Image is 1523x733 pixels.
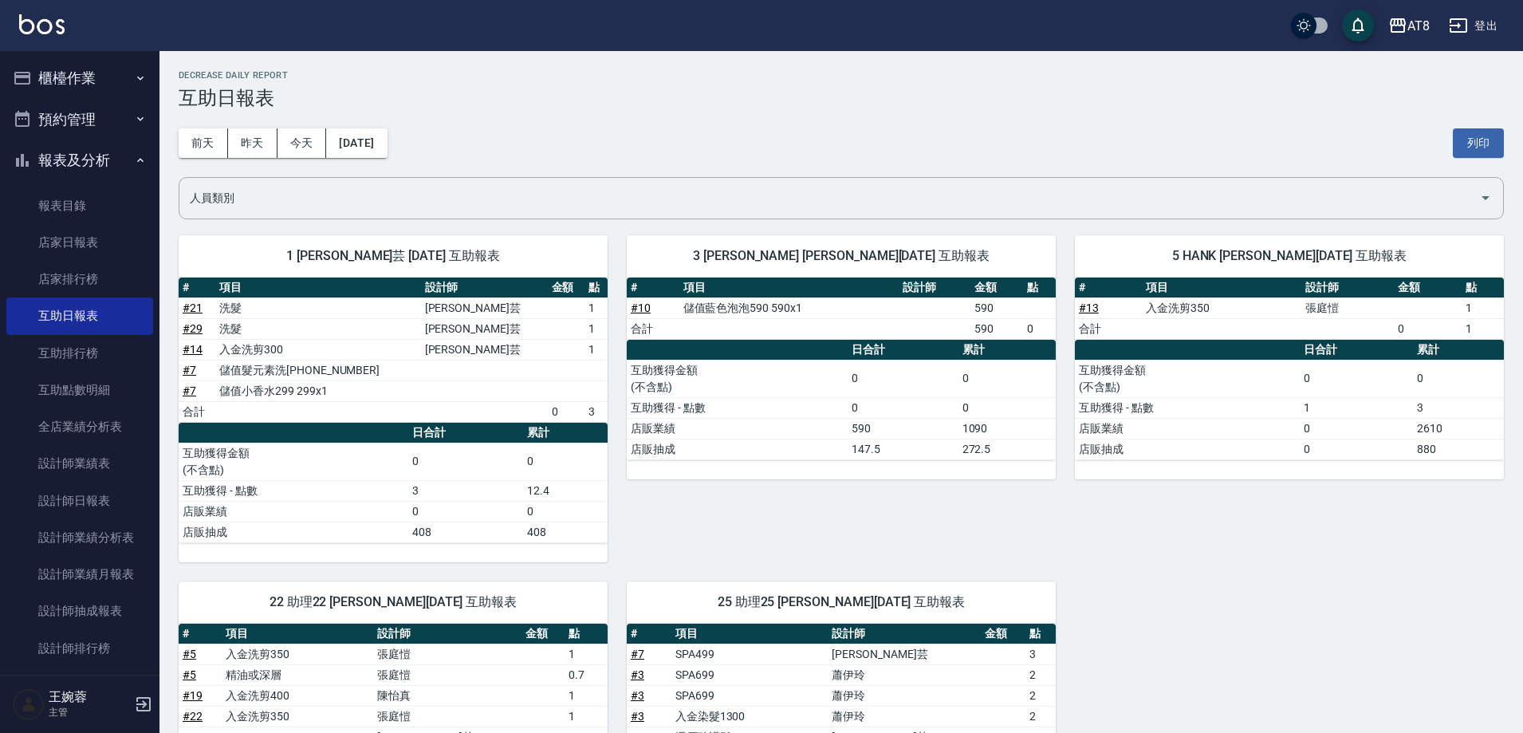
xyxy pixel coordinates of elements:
td: 儲值髮元素洗[PHONE_NUMBER] [215,360,420,380]
td: 陳怡真 [373,685,521,706]
a: 設計師業績表 [6,445,153,482]
td: 1 [584,318,608,339]
a: 設計師日報表 [6,483,153,519]
button: save [1342,10,1374,41]
a: 設計師抽成報表 [6,593,153,629]
td: 入金洗剪350 [222,644,373,664]
th: 點 [565,624,608,644]
button: AT8 [1382,10,1436,42]
span: 1 [PERSON_NAME]芸 [DATE] 互助報表 [198,248,588,264]
h2: Decrease Daily Report [179,70,1504,81]
td: 互助獲得 - 點數 [627,397,848,418]
th: 設計師 [421,278,548,298]
button: 列印 [1453,128,1504,158]
td: 12.4 [523,480,608,501]
table: a dense table [179,278,608,423]
a: #5 [183,668,196,681]
th: # [627,624,671,644]
td: 0 [408,501,523,522]
td: 0 [958,360,1056,397]
td: 入金染髮1300 [671,706,828,727]
th: 日合計 [408,423,523,443]
th: 金額 [970,278,1023,298]
td: 3 [1413,397,1504,418]
span: 25 助理25 [PERSON_NAME][DATE] 互助報表 [646,594,1037,610]
th: 項目 [215,278,420,298]
td: 590 [970,298,1023,318]
td: 1 [584,298,608,318]
th: 項目 [222,624,373,644]
td: 1 [1462,298,1504,318]
img: Person [13,688,45,720]
td: 蕭伊玲 [828,706,981,727]
td: 張庭愷 [373,706,521,727]
table: a dense table [627,340,1056,460]
table: a dense table [179,423,608,543]
td: 1 [1300,397,1412,418]
td: 張庭愷 [373,644,521,664]
th: 設計師 [373,624,521,644]
td: 2 [1025,664,1056,685]
td: 0 [523,501,608,522]
th: 金額 [548,278,584,298]
button: Open [1473,185,1498,211]
a: #22 [183,710,203,723]
td: 408 [523,522,608,542]
td: SPA699 [671,664,828,685]
table: a dense table [627,278,1056,340]
td: 0 [958,397,1056,418]
a: 互助排行榜 [6,335,153,372]
a: 設計師業績分析表 [6,519,153,556]
td: 店販業績 [1075,418,1300,439]
p: 主管 [49,705,130,719]
th: 點 [1462,278,1504,298]
td: 蕭伊玲 [828,685,981,706]
button: 昨天 [228,128,277,158]
td: 店販抽成 [1075,439,1300,459]
td: 408 [408,522,523,542]
a: #21 [183,301,203,314]
h5: 王婉蓉 [49,689,130,705]
td: 3 [584,401,608,422]
td: 1 [1462,318,1504,339]
td: 合計 [179,401,215,422]
td: [PERSON_NAME]芸 [421,339,548,360]
td: 店販業績 [179,501,408,522]
button: 報表及分析 [6,140,153,181]
td: 1 [565,644,608,664]
td: 0 [848,397,958,418]
th: # [179,624,222,644]
td: 1 [565,685,608,706]
th: 金額 [1394,278,1462,298]
th: # [1075,278,1143,298]
td: 0 [1300,418,1412,439]
a: #13 [1079,301,1099,314]
a: 設計師業績月報表 [6,556,153,593]
td: 互助獲得 - 點數 [179,480,408,501]
td: SPA699 [671,685,828,706]
button: 櫃檯作業 [6,57,153,99]
td: 店販抽成 [627,439,848,459]
td: 0 [1394,318,1462,339]
button: [DATE] [326,128,387,158]
td: 互助獲得金額 (不含點) [179,443,408,480]
td: 272.5 [958,439,1056,459]
td: 蕭伊玲 [828,664,981,685]
td: 0 [523,443,608,480]
span: 5 HANK [PERSON_NAME][DATE] 互助報表 [1094,248,1485,264]
td: 洗髮 [215,318,420,339]
th: 金額 [981,624,1025,644]
span: 3 [PERSON_NAME] [PERSON_NAME][DATE] 互助報表 [646,248,1037,264]
a: 報表目錄 [6,187,153,224]
td: 入金洗剪400 [222,685,373,706]
th: 項目 [1142,278,1301,298]
td: 0 [548,401,584,422]
button: 今天 [277,128,327,158]
span: 22 助理22 [PERSON_NAME][DATE] 互助報表 [198,594,588,610]
a: #14 [183,343,203,356]
a: #7 [183,364,196,376]
h3: 互助日報表 [179,87,1504,109]
input: 人員名稱 [186,184,1473,212]
a: #19 [183,689,203,702]
td: 1090 [958,418,1056,439]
